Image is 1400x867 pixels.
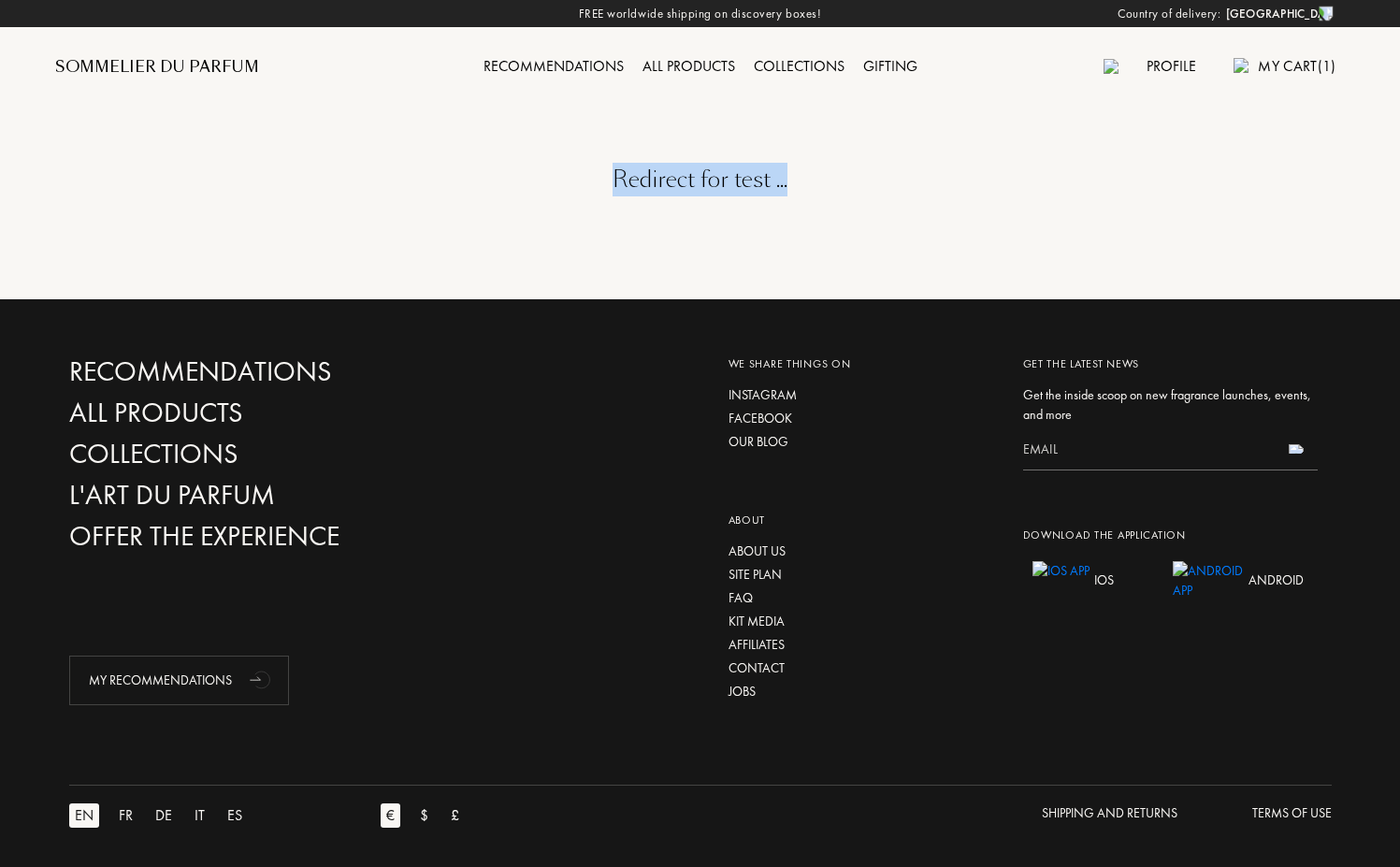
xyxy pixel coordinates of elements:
a: Terms of use [1252,803,1332,828]
a: ios appIOS [1023,562,1114,579]
img: search_icn.svg [1104,59,1119,74]
a: All products [633,56,744,76]
a: € [381,803,414,828]
div: My Recommendations [69,656,289,705]
a: Facebook [729,409,995,428]
div: $ [414,803,434,828]
div: Terms of use [1252,803,1332,823]
div: € [381,803,400,828]
a: Contact [729,658,995,678]
div: Redirect for test ... [55,163,1346,196]
a: Collections [744,56,854,76]
a: Sommelier du Parfum [55,56,259,79]
a: Site plan [729,565,995,585]
div: FR [113,803,138,828]
span: Country of delivery: [1118,5,1220,23]
div: Recommendations [474,55,633,79]
a: DE [150,803,189,828]
input: Email [1023,428,1276,470]
a: L'Art du Parfum [69,479,471,512]
div: Shipping and Returns [1042,803,1177,823]
a: Collections [69,438,471,470]
a: Kit media [729,612,995,631]
a: Shipping and Returns [1042,803,1177,828]
img: cart.svg [1234,58,1248,73]
a: IT [189,803,222,828]
a: Offer the experience [69,520,471,553]
div: IT [189,803,210,828]
div: Download the application [1023,527,1318,543]
a: Instagram [729,385,995,405]
a: ES [222,803,259,828]
div: animation [243,660,281,698]
a: android appANDROID [1163,562,1304,579]
a: Jobs [729,682,995,701]
img: news_send.svg [1289,444,1304,454]
a: FAQ [729,588,995,608]
a: EN [69,803,113,828]
a: Profile [1137,56,1205,76]
div: EN [69,803,99,828]
img: ios app [1032,561,1090,599]
div: £ [445,803,465,828]
div: Get the inside scoop on new fragrance launches, events, and more [1023,385,1318,425]
div: All products [633,55,744,79]
div: We share things on [729,355,995,372]
a: Recommendations [474,56,633,76]
div: DE [150,803,178,828]
a: Affiliates [729,635,995,655]
div: ANDROID [1244,561,1304,599]
a: All products [69,397,471,429]
div: Profile [1137,55,1205,79]
a: Our blog [729,432,995,452]
a: $ [414,803,445,828]
div: IOS [1090,561,1114,599]
div: ES [222,803,248,828]
span: My Cart ( 1 ) [1258,56,1335,76]
a: FR [113,803,150,828]
div: Collections [744,55,854,79]
div: Gifting [854,55,927,79]
img: android app [1173,561,1244,599]
div: About [729,512,995,528]
a: £ [445,803,476,828]
a: Recommendations [69,355,471,388]
a: About us [729,542,995,561]
div: Get the latest news [1023,355,1318,372]
a: Gifting [854,56,927,76]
